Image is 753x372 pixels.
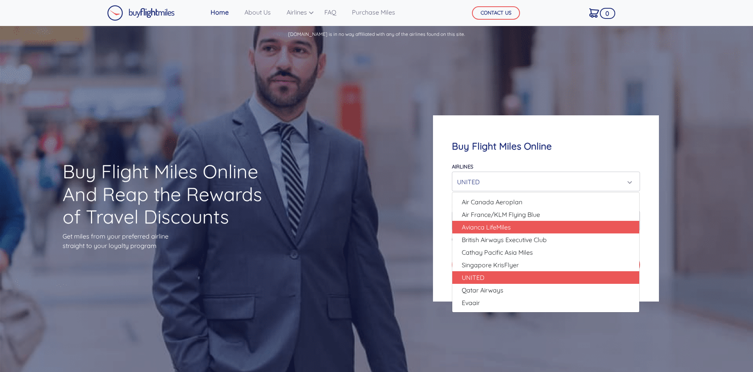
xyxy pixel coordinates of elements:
[107,3,175,23] a: Buy Flight Miles Logo
[207,4,232,20] a: Home
[241,4,274,20] a: About Us
[462,248,533,257] span: Cathay Pacific Asia Miles
[63,231,276,250] p: Get miles from your preferred airline straight to your loyalty program
[586,4,602,21] a: 0
[472,6,520,20] button: CONTACT US
[589,8,599,18] img: Cart
[452,141,640,152] h4: Buy Flight Miles Online
[462,273,485,282] span: UNITED
[462,285,503,295] span: Qatar Airways
[457,174,630,189] div: UNITED
[462,298,480,307] span: Evaair
[283,4,312,20] a: Airlines
[349,4,398,20] a: Purchase Miles
[107,5,175,21] img: Buy Flight Miles Logo
[452,163,473,170] label: Airlines
[462,260,519,270] span: Singapore KrisFlyer
[462,197,522,207] span: Air Canada Aeroplan
[452,172,640,191] button: UNITED
[462,222,511,232] span: Avianca LifeMiles
[462,210,540,219] span: Air France/KLM Flying Blue
[462,235,547,244] span: British Airways Executive Club
[600,8,615,19] span: 0
[63,160,276,228] h1: Buy Flight Miles Online And Reap the Rewards of Travel Discounts
[321,4,339,20] a: FAQ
